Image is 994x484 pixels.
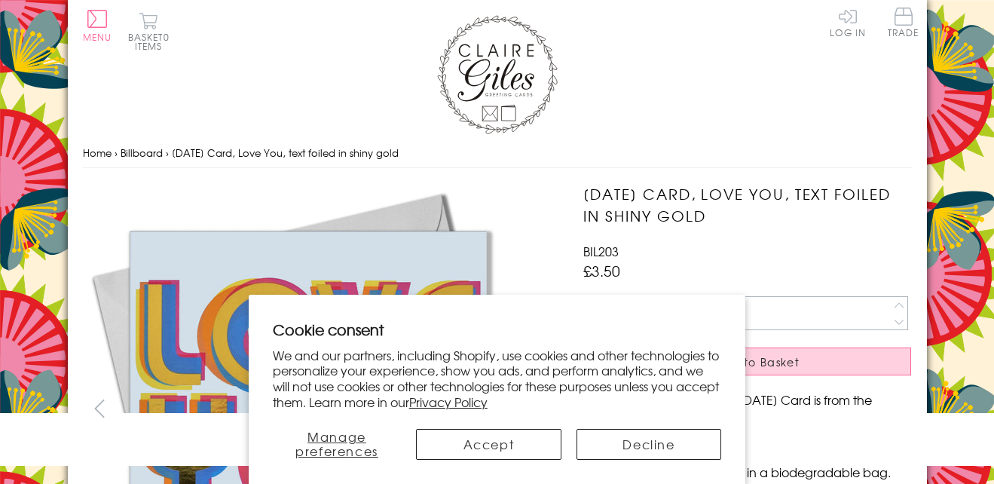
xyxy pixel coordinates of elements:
span: Manage preferences [295,427,378,460]
button: Decline [577,429,722,460]
button: Accept [416,429,561,460]
span: 0 items [135,30,170,53]
img: Claire Giles Greetings Cards [437,15,558,134]
button: Menu [83,10,112,41]
a: Log In [830,8,866,37]
span: Add to Basket [714,354,800,369]
nav: breadcrumbs [83,138,912,169]
span: › [166,146,169,160]
button: Basket0 items [128,12,170,51]
h1: [DATE] Card, Love You, text foiled in shiny gold [583,183,911,227]
a: Billboard [121,146,163,160]
span: Trade [888,8,919,37]
button: prev [83,391,117,425]
a: Home [83,146,112,160]
button: Add to Basket [583,348,911,375]
span: £3.50 [583,260,620,281]
p: This beautiful vibrant foiled [DATE] Card is from the amazing Billboard range. Designed with brig... [583,391,911,481]
span: [DATE] Card, Love You, text foiled in shiny gold [172,146,399,160]
a: Privacy Policy [409,393,488,411]
h2: Cookie consent [273,319,722,340]
button: Manage preferences [273,429,401,460]
span: BIL203 [583,242,619,260]
span: Menu [83,30,112,44]
span: › [115,146,118,160]
a: Trade [888,8,919,40]
p: We and our partners, including Shopify, use cookies and other technologies to personalize your ex... [273,348,722,410]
